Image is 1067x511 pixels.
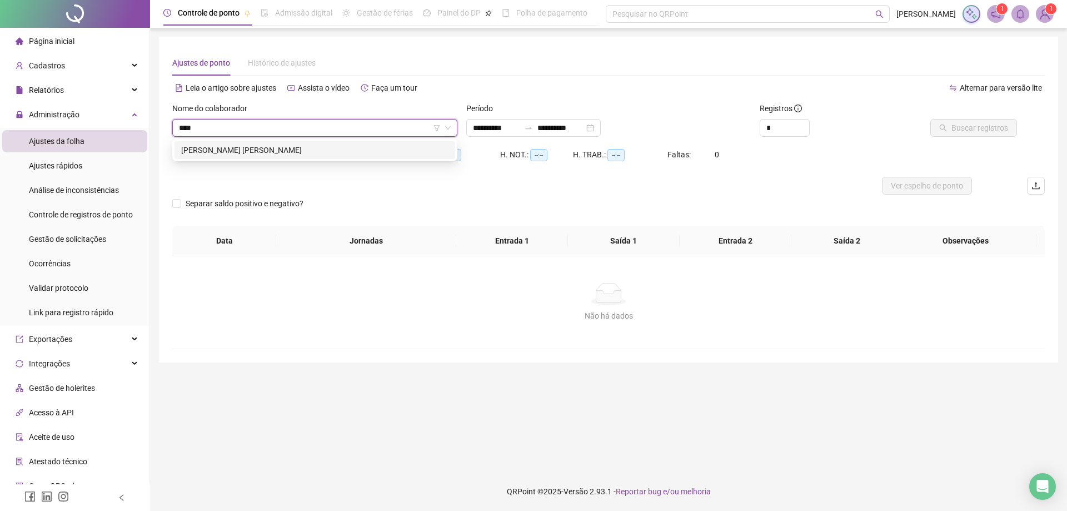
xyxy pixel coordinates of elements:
span: Folha de pagamento [516,8,587,17]
span: Controle de ponto [178,8,240,17]
span: bell [1015,9,1025,19]
span: sync [16,360,23,368]
span: Acesso à API [29,408,74,417]
span: Observações [904,235,1028,247]
span: Ocorrências [29,259,71,268]
span: swap-right [524,123,533,132]
th: Entrada 2 [680,226,791,256]
th: Saída 2 [791,226,903,256]
span: Relatórios [29,86,64,95]
span: Separar saldo positivo e negativo? [181,197,308,210]
div: [PERSON_NAME] [PERSON_NAME] [181,144,448,156]
span: filter [433,125,440,131]
span: Link para registro rápido [29,308,113,317]
span: Faltas: [667,150,692,159]
div: H. NOT.: [500,148,573,161]
span: qrcode [16,482,23,490]
span: Atestado técnico [29,457,87,466]
span: Página inicial [29,37,74,46]
span: Faça um tour [371,83,417,92]
span: Admissão digital [275,8,332,17]
span: Leia o artigo sobre ajustes [186,83,276,92]
span: api [16,409,23,416]
span: --:-- [530,149,547,161]
span: apartment [16,384,23,392]
span: Painel do DP [437,8,481,17]
footer: QRPoint © 2025 - 2.93.1 - [150,472,1067,511]
span: book [502,9,510,17]
span: Gestão de férias [357,8,413,17]
label: Período [466,102,500,115]
span: Gestão de solicitações [29,235,106,244]
th: Data [172,226,276,256]
span: Exportações [29,335,72,344]
span: notification [991,9,1001,19]
span: Administração [29,110,79,119]
span: dashboard [423,9,431,17]
span: Ajustes de ponto [172,58,230,67]
span: file-text [175,84,183,92]
span: Versão [564,487,588,496]
span: sun [342,9,350,17]
span: Integrações [29,359,70,368]
span: youtube [287,84,295,92]
span: Controle de registros de ponto [29,210,133,219]
span: swap [949,84,957,92]
span: file [16,86,23,94]
span: Assista o vídeo [298,83,350,92]
label: Nome do colaborador [172,102,255,115]
span: lock [16,111,23,118]
span: 1 [1000,5,1004,13]
span: --:-- [607,149,625,161]
span: to [524,123,533,132]
span: solution [16,458,23,465]
sup: Atualize o seu contato no menu Meus Dados [1045,3,1056,14]
button: Ver espelho de ponto [882,177,972,195]
th: Saída 1 [568,226,680,256]
span: Ajustes rápidos [29,161,82,170]
span: upload [1031,181,1040,190]
button: Buscar registros [930,119,1017,137]
span: file-done [261,9,268,17]
div: ODAIR JOSE DA SILVA [174,141,455,159]
span: Reportar bug e/ou melhoria [616,487,711,496]
span: history [361,84,368,92]
div: Open Intercom Messenger [1029,473,1056,500]
span: Alternar para versão lite [960,83,1042,92]
span: instagram [58,491,69,502]
span: home [16,37,23,45]
span: Gestão de holerites [29,384,95,393]
span: audit [16,433,23,441]
img: 59777 [1036,6,1053,22]
span: 1 [1049,5,1053,13]
span: pushpin [244,10,251,17]
span: Análise de inconsistências [29,186,119,195]
img: sparkle-icon.fc2bf0ac1784a2077858766a79e2daf3.svg [965,8,978,20]
span: export [16,335,23,343]
span: Validar protocolo [29,284,88,292]
sup: 1 [996,3,1008,14]
span: left [118,494,126,502]
th: Observações [895,226,1036,256]
span: Histórico de ajustes [248,58,316,67]
span: down [445,125,451,131]
span: search [875,10,884,18]
div: Não há dados [186,310,1031,322]
span: Registros [760,102,802,115]
span: user-add [16,62,23,70]
span: Ajustes da folha [29,137,84,146]
span: pushpin [485,10,492,17]
th: Entrada 1 [456,226,568,256]
span: facebook [24,491,36,502]
span: clock-circle [163,9,171,17]
span: Gerar QRCode [29,482,78,490]
span: [PERSON_NAME] [896,8,956,20]
span: info-circle [794,105,802,112]
div: H. TRAB.: [573,148,667,161]
span: Aceite de uso [29,433,74,441]
span: linkedin [41,491,52,502]
span: 0 [715,150,719,159]
div: HE 3: [428,148,500,161]
th: Jornadas [276,226,456,256]
span: Cadastros [29,61,65,70]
